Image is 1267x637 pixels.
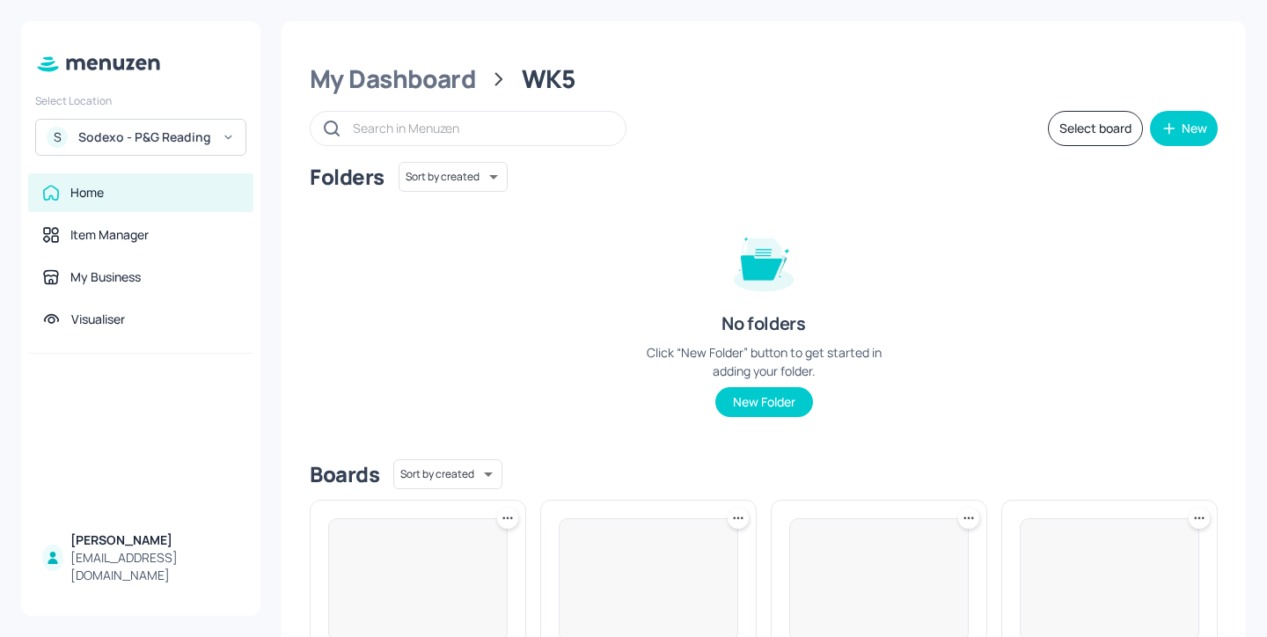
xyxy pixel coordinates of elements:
button: Select board [1048,111,1143,146]
div: Sort by created [393,457,502,492]
div: Folders [310,163,384,191]
div: Boards [310,460,379,488]
div: Home [70,184,104,201]
div: Sodexo - P&G Reading [78,128,211,146]
div: Click “New Folder” button to get started in adding your folder. [632,343,896,380]
button: New Folder [715,387,813,417]
div: [PERSON_NAME] [70,531,239,549]
div: Sort by created [399,159,508,194]
div: Select Location [35,93,246,108]
div: My Business [70,268,141,286]
div: Item Manager [70,226,149,244]
div: No folders [721,311,805,336]
div: New [1182,122,1207,135]
img: folder-empty [720,216,808,304]
div: My Dashboard [310,63,476,95]
div: [EMAIL_ADDRESS][DOMAIN_NAME] [70,549,239,584]
button: New [1150,111,1218,146]
input: Search in Menuzen [353,115,608,141]
div: WK5 [522,63,575,95]
div: Visualiser [71,311,125,328]
div: S [47,127,68,148]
